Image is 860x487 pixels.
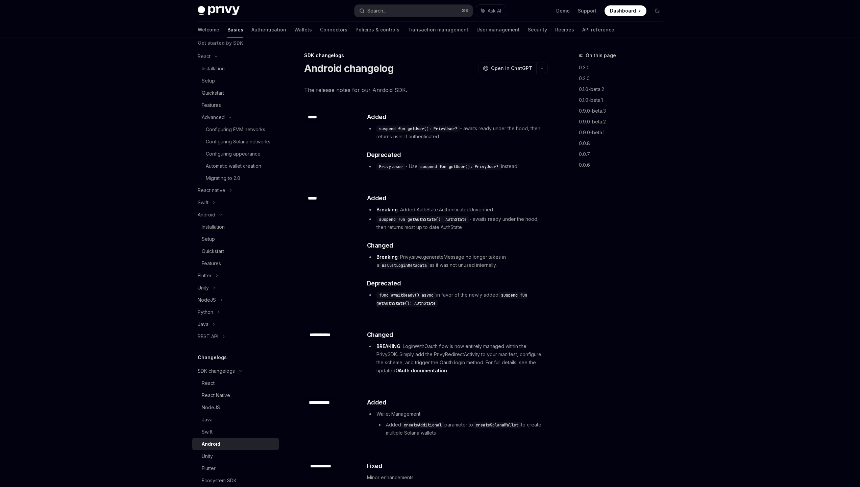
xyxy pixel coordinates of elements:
[202,235,215,243] div: Setup
[376,292,527,307] code: suspend fun getAuthState(): AuthState
[202,379,215,387] div: React
[367,193,387,203] span: Added
[227,22,243,38] a: Basics
[582,22,614,38] a: API reference
[376,421,547,437] li: Added parameter to to create multiple Solana wallets
[198,284,209,292] div: Unity
[304,62,394,74] h1: Android changelog
[202,101,221,109] div: Features
[478,63,536,74] button: Open in ChatGPT
[418,163,501,170] code: suspend fun getUser(): PrivyUser?
[367,461,383,471] span: Fixed
[652,5,663,16] button: Toggle dark mode
[206,174,240,182] div: Migrating to 2.0
[605,5,646,16] a: Dashboard
[579,149,668,160] a: 0.0.7
[198,308,213,316] div: Python
[202,403,220,412] div: NodeJS
[198,52,211,61] div: React
[379,262,429,269] code: WalletLoginMetadata
[395,368,447,374] a: OAuth documentation
[202,464,216,472] div: Flutter
[192,233,279,245] a: Setup
[376,292,436,299] code: func awaitReady() async
[206,162,261,170] div: Automatic wallet creation
[202,428,213,436] div: Swift
[198,272,212,280] div: Flutter
[579,106,668,116] a: 0.9.0-beta.3
[192,462,279,474] a: Flutter
[198,296,216,304] div: NodeJS
[579,160,668,170] a: 0.0.6
[192,123,279,136] a: Configuring EVM networks
[476,5,506,17] button: Ask AI
[192,426,279,438] a: Swift
[367,279,401,288] span: Deprecated
[579,84,668,95] a: 0.1.0-beta.2
[462,8,469,14] span: ⌘ K
[198,211,215,219] div: Android
[206,138,270,146] div: Configuring Solana networks
[367,206,547,214] li: : Added AuthState.AuthenticatedUnverified
[528,22,547,38] a: Security
[491,65,532,72] span: Open in ChatGPT
[192,160,279,172] a: Automatic wallet creation
[354,5,473,17] button: Search...⌘K
[198,332,218,341] div: REST API
[198,22,219,38] a: Welcome
[206,150,261,158] div: Configuring appearance
[198,199,208,207] div: Swift
[488,7,501,14] span: Ask AI
[376,254,398,260] strong: Breaking
[376,216,469,223] code: suspend fun getAuthState(): AuthState
[367,473,547,482] span: Minor enhancements
[367,215,547,231] li: - awaits ready under the hood, then returns most up to date AuthState
[556,7,570,14] a: Demo
[192,414,279,426] a: Java
[192,75,279,87] a: Setup
[202,416,213,424] div: Java
[192,438,279,450] a: Android
[192,87,279,99] a: Quickstart
[476,22,520,38] a: User management
[206,125,265,134] div: Configuring EVM networks
[251,22,286,38] a: Authentication
[198,353,227,362] h5: Changelogs
[202,452,213,460] div: Unity
[367,410,547,437] li: Wallet Management:
[376,343,400,349] strong: BREAKING
[192,257,279,270] a: Features
[192,221,279,233] a: Installation
[192,401,279,414] a: NodeJS
[192,377,279,389] a: React
[376,163,406,170] code: Privy.user
[192,63,279,75] a: Installation
[367,241,393,250] span: Changed
[192,474,279,487] a: Ecosystem SDK
[192,148,279,160] a: Configuring appearance
[304,85,548,95] span: The release notes for our Anrdoid SDK.
[202,247,224,255] div: Quickstart
[192,99,279,111] a: Features
[367,124,547,141] li: - awaits ready under the hood, then returns user if authenticated
[579,73,668,84] a: 0.2.0
[202,391,230,399] div: React Native
[202,65,225,73] div: Installation
[198,186,225,194] div: React native
[367,150,401,160] span: Deprecated
[202,440,220,448] div: Android
[367,7,386,15] div: Search...
[555,22,574,38] a: Recipes
[355,22,399,38] a: Policies & controls
[367,330,393,340] span: Changed
[367,291,547,307] li: in favor of the newly added
[367,253,547,269] li: : Privy.siwe.generateMessage no longer takes in a as it was not unused internally.
[579,138,668,149] a: 0.0.8
[192,450,279,462] a: Unity
[202,77,215,85] div: Setup
[367,342,547,375] li: : LoginWithOauth flow is now entirely managed within the PrivySDK. Simply add the PrivyRedirectAc...
[367,162,547,170] li: - Use instead.
[376,125,460,132] code: suspend fun getUser(): PrivyUser?
[202,113,225,121] div: Advanced
[294,22,312,38] a: Wallets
